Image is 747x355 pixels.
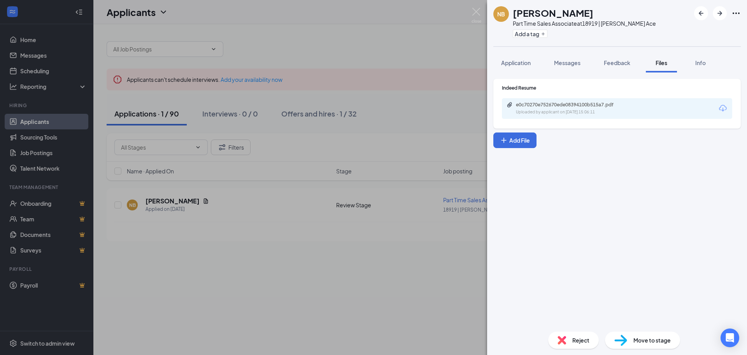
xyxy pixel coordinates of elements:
[507,102,633,115] a: Paperclipe0c70270e752670ede08394100b515a7.pdfUploaded by applicant on [DATE] 15:06:11
[513,30,547,38] button: PlusAdd a tag
[502,85,732,91] div: Indeed Resume
[493,132,537,148] button: Add FilePlus
[501,59,531,66] span: Application
[554,59,580,66] span: Messages
[500,136,508,144] svg: Plus
[718,104,728,113] svg: Download
[572,336,589,344] span: Reject
[721,329,739,347] div: Open Intercom Messenger
[731,9,741,18] svg: Ellipses
[604,59,630,66] span: Feedback
[513,19,656,27] div: Part Time Sales Associate at 18919 | [PERSON_NAME] Ace
[696,9,706,18] svg: ArrowLeftNew
[633,336,671,344] span: Move to stage
[516,109,633,115] div: Uploaded by applicant on [DATE] 15:06:11
[513,6,593,19] h1: [PERSON_NAME]
[507,102,513,108] svg: Paperclip
[694,6,708,20] button: ArrowLeftNew
[497,10,505,18] div: NB
[715,9,724,18] svg: ArrowRight
[695,59,706,66] span: Info
[656,59,667,66] span: Files
[516,102,625,108] div: e0c70270e752670ede08394100b515a7.pdf
[541,32,545,36] svg: Plus
[713,6,727,20] button: ArrowRight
